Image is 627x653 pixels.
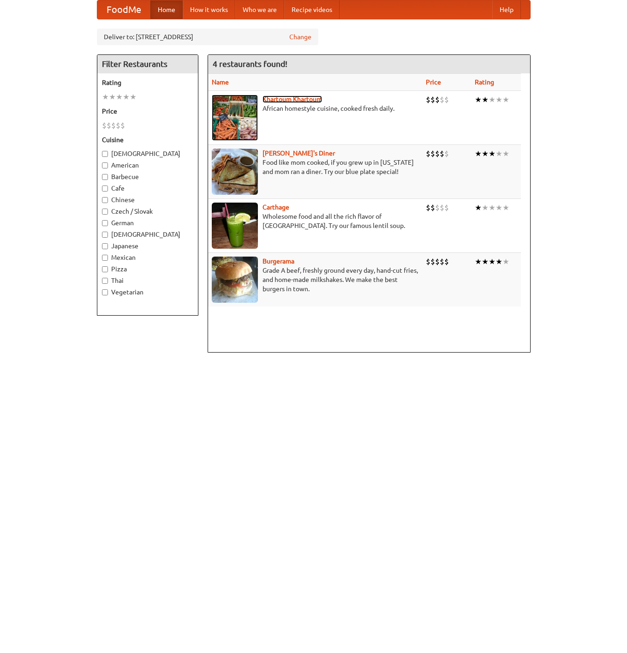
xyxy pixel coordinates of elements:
a: Carthage [263,204,289,211]
input: German [102,220,108,226]
li: $ [116,120,120,131]
p: Wholesome food and all the rich flavor of [GEOGRAPHIC_DATA]. Try our famous lentil soup. [212,212,418,230]
li: ★ [502,149,509,159]
img: khartoum.jpg [212,95,258,141]
li: $ [435,95,440,105]
a: Help [492,0,521,19]
li: $ [430,203,435,213]
li: $ [430,149,435,159]
li: ★ [475,203,482,213]
li: ★ [123,92,130,102]
li: ★ [482,149,489,159]
a: Rating [475,78,494,86]
ng-pluralize: 4 restaurants found! [213,60,287,68]
li: ★ [496,257,502,267]
a: Home [150,0,183,19]
a: Recipe videos [284,0,340,19]
li: ★ [475,257,482,267]
li: $ [111,120,116,131]
li: $ [120,120,125,131]
li: ★ [496,203,502,213]
label: Vegetarian [102,288,193,297]
li: ★ [489,149,496,159]
li: ★ [496,95,502,105]
a: FoodMe [97,0,150,19]
img: carthage.jpg [212,203,258,249]
input: American [102,162,108,168]
input: Chinese [102,197,108,203]
label: Pizza [102,264,193,274]
li: ★ [502,257,509,267]
label: Barbecue [102,172,193,181]
a: Price [426,78,441,86]
label: American [102,161,193,170]
input: Pizza [102,266,108,272]
div: Deliver to: [STREET_ADDRESS] [97,29,318,45]
li: ★ [475,149,482,159]
li: $ [435,149,440,159]
li: ★ [116,92,123,102]
li: $ [444,149,449,159]
li: ★ [102,92,109,102]
input: Thai [102,278,108,284]
label: German [102,218,193,228]
label: Thai [102,276,193,285]
label: Cafe [102,184,193,193]
li: $ [440,257,444,267]
li: ★ [130,92,137,102]
label: Czech / Slovak [102,207,193,216]
input: [DEMOGRAPHIC_DATA] [102,151,108,157]
input: Vegetarian [102,289,108,295]
p: Food like mom cooked, if you grew up in [US_STATE] and mom ran a diner. Try our blue plate special! [212,158,418,176]
a: Burgerama [263,258,294,265]
input: Cafe [102,186,108,192]
label: Japanese [102,241,193,251]
input: Japanese [102,243,108,249]
li: $ [440,95,444,105]
li: ★ [482,257,489,267]
li: $ [426,95,430,105]
a: Khartoum Khartoum [263,96,322,103]
img: sallys.jpg [212,149,258,195]
label: Mexican [102,253,193,262]
input: Mexican [102,255,108,261]
li: ★ [482,203,489,213]
a: Name [212,78,229,86]
h5: Cuisine [102,135,193,144]
a: Who we are [235,0,284,19]
p: Grade A beef, freshly ground every day, hand-cut fries, and home-made milkshakes. We make the bes... [212,266,418,294]
li: $ [426,149,430,159]
label: [DEMOGRAPHIC_DATA] [102,230,193,239]
li: ★ [482,95,489,105]
input: Barbecue [102,174,108,180]
input: [DEMOGRAPHIC_DATA] [102,232,108,238]
a: How it works [183,0,235,19]
li: $ [435,203,440,213]
li: $ [430,257,435,267]
li: ★ [489,257,496,267]
li: ★ [489,95,496,105]
a: [PERSON_NAME]'s Diner [263,150,335,157]
a: Change [289,32,311,42]
li: ★ [489,203,496,213]
h5: Price [102,107,193,116]
li: $ [107,120,111,131]
li: ★ [496,149,502,159]
input: Czech / Slovak [102,209,108,215]
li: $ [430,95,435,105]
li: $ [444,203,449,213]
li: $ [444,257,449,267]
h4: Filter Restaurants [97,55,198,73]
h5: Rating [102,78,193,87]
li: $ [444,95,449,105]
li: ★ [109,92,116,102]
img: burgerama.jpg [212,257,258,303]
li: ★ [502,95,509,105]
li: $ [102,120,107,131]
label: [DEMOGRAPHIC_DATA] [102,149,193,158]
li: $ [426,203,430,213]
